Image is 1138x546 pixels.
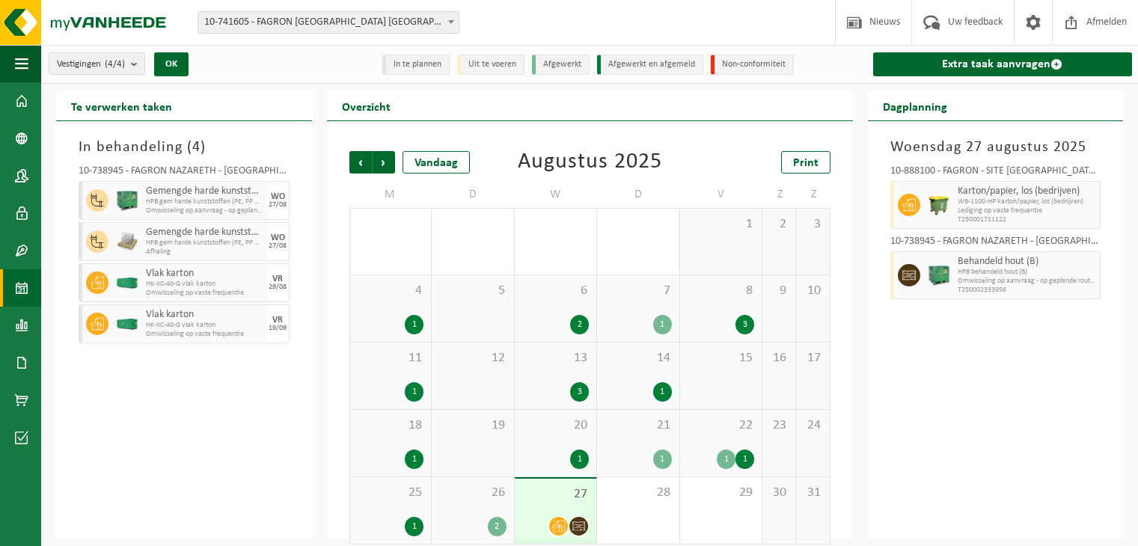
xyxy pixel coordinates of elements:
[146,330,263,339] span: Omwisseling op vaste frequentie
[439,283,507,299] span: 5
[762,181,796,208] td: Z
[522,486,590,503] span: 27
[7,513,250,546] iframe: chat widget
[269,283,287,291] div: 29/08
[958,277,1097,286] span: Omwisseling op aanvraag - op geplande route (incl. verwerking)
[146,321,263,330] span: HK-XC-40-G vlak karton
[49,52,145,75] button: Vestigingen(4/4)
[271,192,285,201] div: WO
[958,185,1097,197] span: Karton/papier, los (bedrijven)
[804,283,822,299] span: 10
[680,181,763,208] td: V
[146,197,263,206] span: HPB gem harde kunststoffen (PE, PP en PVC), recycl. (indust
[358,283,424,299] span: 4
[605,485,672,501] span: 28
[198,12,459,33] span: 10-741605 - FAGRON BELGIUM NV - NAZARETH
[770,283,788,299] span: 9
[488,517,507,536] div: 2
[928,194,950,216] img: WB-1100-HPE-GN-50
[522,283,590,299] span: 6
[522,417,590,434] span: 20
[154,52,189,76] button: OK
[688,350,755,366] span: 15
[770,350,788,366] span: 16
[958,206,1097,215] span: Lediging op vaste frequentie
[269,201,287,209] div: 27/08
[269,325,287,332] div: 19/09
[868,91,962,120] h2: Dagplanning
[146,280,263,289] span: HK-XC-40-G vlak karton
[570,450,589,469] div: 1
[457,55,524,75] li: Uit te voeren
[146,268,263,280] span: Vlak karton
[770,417,788,434] span: 23
[373,151,395,174] span: Volgende
[653,382,672,402] div: 1
[198,11,459,34] span: 10-741605 - FAGRON BELGIUM NV - NAZARETH
[532,55,590,75] li: Afgewerkt
[327,91,406,120] h2: Overzicht
[605,283,672,299] span: 7
[403,151,470,174] div: Vandaag
[79,136,290,159] h3: In behandeling ( )
[770,485,788,501] span: 30
[358,350,424,366] span: 11
[405,315,423,334] div: 1
[432,181,515,208] td: D
[711,55,794,75] li: Non-conformiteit
[781,151,830,174] a: Print
[890,236,1101,251] div: 10-738945 - FAGRON NAZARETH - [GEOGRAPHIC_DATA]
[958,197,1097,206] span: WB-1100-HP karton/papier, los (bedrijven)
[349,181,432,208] td: M
[146,227,263,239] span: Gemengde harde kunststoffen (PE, PP en PVC), recycleerbaar (industrieel)
[796,181,830,208] td: Z
[146,185,263,197] span: Gemengde harde kunststoffen (PE, PP en PVC), recycleerbaar (industrieel)
[405,517,423,536] div: 1
[688,485,755,501] span: 29
[804,216,822,233] span: 3
[116,277,138,289] img: HK-XC-40-GN-00
[597,55,703,75] li: Afgewerkt en afgemeld
[405,382,423,402] div: 1
[570,315,589,334] div: 2
[116,319,138,330] img: HK-XC-40-GN-00
[439,485,507,501] span: 26
[146,239,263,248] span: HPB gem harde kunststoffen (PE, PP en PVC), recycl. (indust
[192,140,201,155] span: 4
[405,450,423,469] div: 1
[688,216,755,233] span: 1
[522,350,590,366] span: 13
[518,151,662,174] div: Augustus 2025
[105,59,125,69] count: (4/4)
[146,206,263,215] span: Omwisseling op aanvraag - op geplande route (incl. verwerking)
[272,274,283,283] div: VR
[146,289,263,298] span: Omwisseling op vaste frequentie
[605,417,672,434] span: 21
[57,53,125,76] span: Vestigingen
[358,417,424,434] span: 18
[116,189,138,212] img: PB-HB-1400-HPE-GN-01
[890,136,1101,159] h3: Woensdag 27 augustus 2025
[605,350,672,366] span: 14
[439,417,507,434] span: 19
[958,268,1097,277] span: HPB behandeld hout (B)
[116,230,138,253] img: LP-PA-00000-WDN-11
[56,91,187,120] h2: Te verwerken taken
[272,316,283,325] div: VR
[269,242,287,250] div: 27/08
[770,216,788,233] span: 2
[890,166,1101,181] div: 10-888100 - FAGRON - SITE [GEOGRAPHIC_DATA] - [GEOGRAPHIC_DATA]
[439,350,507,366] span: 12
[804,417,822,434] span: 24
[79,166,290,181] div: 10-738945 - FAGRON NAZARETH - [GEOGRAPHIC_DATA]
[688,283,755,299] span: 8
[958,286,1097,295] span: T250002333956
[349,151,372,174] span: Vorige
[958,215,1097,224] span: T250001711122
[804,485,822,501] span: 31
[515,181,598,208] td: W
[653,450,672,469] div: 1
[717,450,735,469] div: 1
[653,315,672,334] div: 1
[958,256,1097,268] span: Behandeld hout (B)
